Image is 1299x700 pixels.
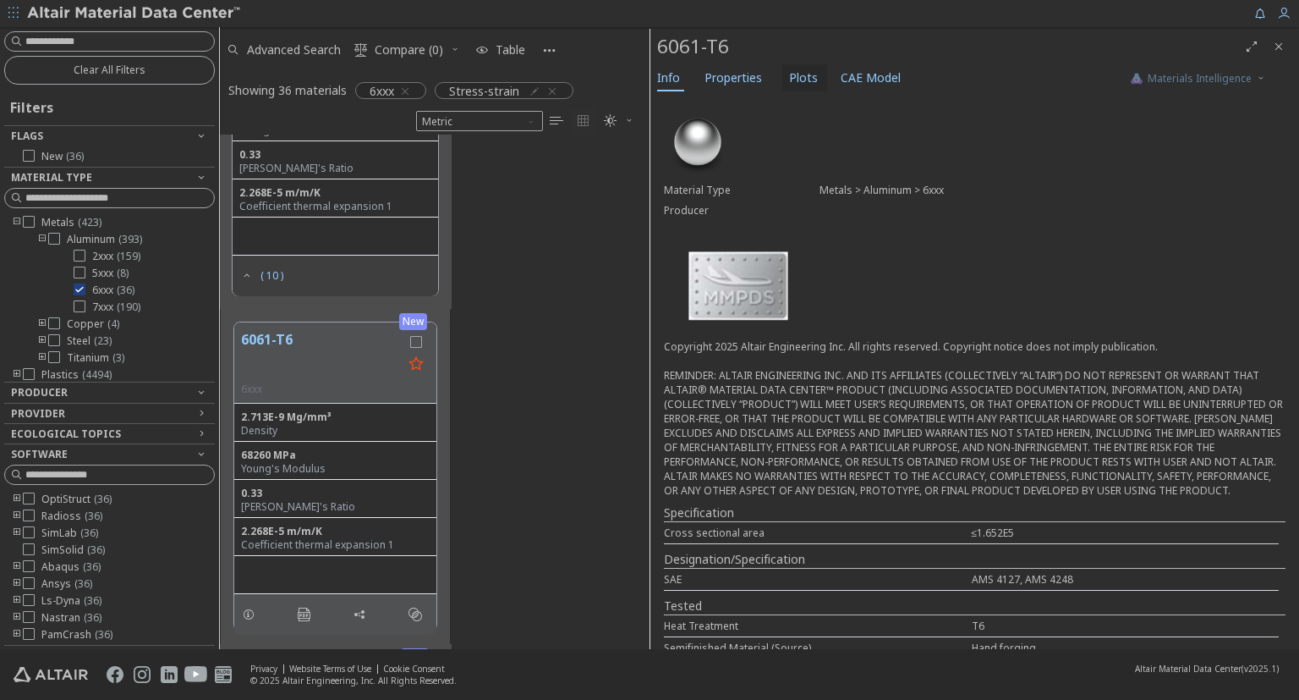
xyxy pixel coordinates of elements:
[83,559,101,574] span: ( 36 )
[241,487,430,500] div: 0.33
[36,317,48,331] i: toogle group
[41,543,105,557] span: SimSolid
[11,427,121,441] span: Ecological Topics
[11,594,23,608] i: toogle group
[36,233,48,246] i: toogle group
[298,608,311,621] i: 
[92,250,140,263] span: 2xxx
[664,339,1285,498] div: Copyright 2025 Altair Engineering Inc. All rights reserved. Copyright notice does not imply publi...
[78,215,101,229] span: ( 423 )
[117,283,134,297] span: ( 36 )
[1113,64,1282,93] button: AI CopilotMaterials Intelligence
[4,126,215,146] button: Flags
[375,44,443,56] span: Compare (0)
[1265,33,1292,60] button: Close
[550,114,563,128] i: 
[664,526,972,540] div: Cross sectional area
[4,383,215,403] button: Producer
[370,83,394,98] span: 6xxx
[401,598,436,631] button: Similar search
[241,424,430,438] div: Density
[657,64,680,91] span: Info
[27,5,243,22] img: Altair Material Data Center
[841,64,901,91] span: CAE Model
[11,526,23,540] i: toogle group
[41,150,84,163] span: New
[11,611,23,625] i: toogle group
[664,504,1285,521] div: Specification
[664,184,819,197] div: Material Type
[664,572,972,587] div: SAE
[570,107,597,135] button: Tile View
[117,266,129,280] span: ( 8 )
[247,44,341,56] span: Advanced Search
[94,333,112,348] span: ( 23 )
[95,627,112,642] span: ( 36 )
[41,560,101,574] span: Abaqus
[664,598,1285,615] div: Tested
[11,216,23,229] i: toogle group
[543,107,570,135] button: Table View
[241,329,403,383] button: 6061-T6
[66,149,84,163] span: ( 36 )
[239,186,431,200] div: 2.268E-5 m/m/K
[577,114,590,128] i: 
[399,313,427,330] div: New
[41,628,112,642] span: PamCrash
[234,598,270,631] button: Details
[664,551,1285,568] div: Designation/Specification
[41,510,102,523] span: Radioss
[117,300,140,314] span: ( 190 )
[11,510,23,523] i: toogle group
[260,271,283,281] span: ( 10 )
[220,135,649,650] div: grid
[67,334,112,348] span: Steel
[84,610,101,625] span: ( 36 )
[4,444,215,465] button: Software
[416,111,543,131] span: Metric
[664,109,732,177] img: Material Type Image
[80,526,98,540] span: ( 36 )
[74,576,92,591] span: ( 36 )
[4,56,215,85] button: Clear All Filters
[664,204,819,218] div: Producer
[972,619,1280,633] div: T6
[107,317,119,331] span: ( 4 )
[401,648,429,665] div: New
[972,572,1280,587] div: AMS 4127, AMS 4248
[239,200,431,213] div: Coefficient thermal expansion 1
[241,383,403,396] div: 6xxx
[41,594,101,608] span: Ls-Dyna
[819,184,1285,197] div: Metals > Aluminum > 6xxx
[41,493,112,506] span: OptiStruct
[383,663,445,675] a: Cookie Consent
[241,525,430,538] div: 2.268E-5 m/m/K
[85,509,102,523] span: ( 36 )
[87,543,105,557] span: ( 36 )
[241,462,430,476] div: Young's Modulus
[41,526,98,540] span: SimLab
[250,663,277,675] a: Privacy
[112,350,124,365] span: ( 3 )
[14,667,88,682] img: Altair Engineering
[41,611,101,625] span: Nastran
[11,406,65,421] span: Provider
[4,168,215,188] button: Material Type
[345,598,381,631] button: Share
[74,63,145,77] span: Clear All Filters
[92,267,129,280] span: 5xxx
[604,114,617,128] i: 
[11,129,43,143] span: Flags
[118,232,142,246] span: ( 393 )
[67,351,124,365] span: Titanium
[1148,72,1252,85] span: Materials Intelligence
[36,351,48,365] i: toogle group
[4,424,215,444] button: Ecological Topics
[228,82,347,98] div: Showing 36 materials
[597,107,641,135] button: Theme
[239,148,431,162] div: 0.33
[416,111,543,131] div: Unit System
[92,300,140,314] span: 7xxx
[41,216,101,229] span: Metals
[239,162,431,175] div: [PERSON_NAME]'s Ratio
